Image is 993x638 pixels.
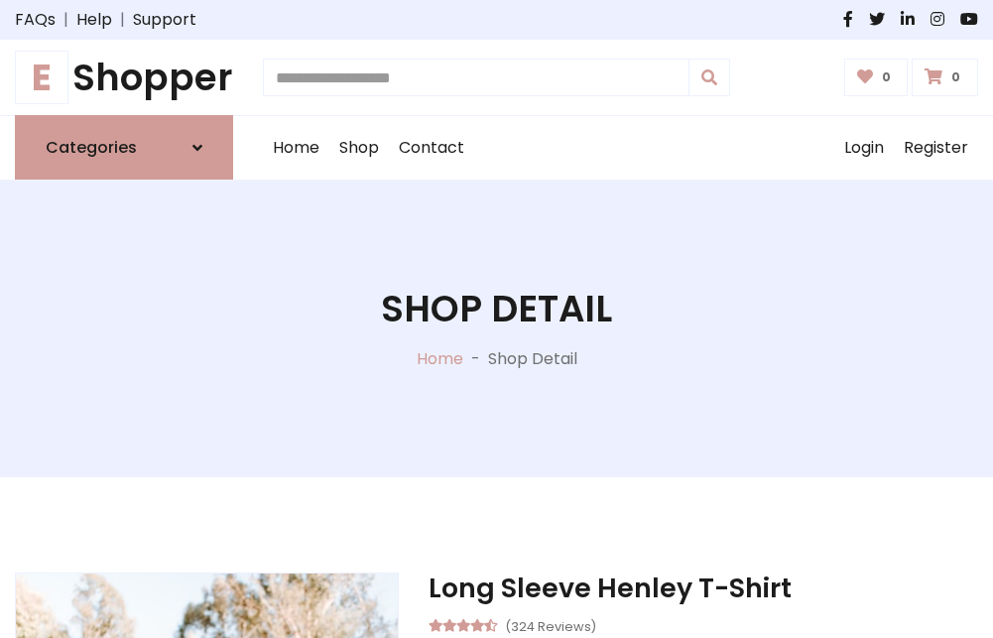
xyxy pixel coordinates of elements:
a: Contact [389,116,474,180]
span: 0 [946,68,965,86]
h6: Categories [46,138,137,157]
a: FAQs [15,8,56,32]
a: Register [894,116,978,180]
a: Shop [329,116,389,180]
p: Shop Detail [488,347,577,371]
a: Support [133,8,196,32]
a: 0 [844,59,909,96]
span: 0 [877,68,896,86]
a: Categories [15,115,233,180]
h1: Shopper [15,56,233,99]
a: Login [834,116,894,180]
h3: Long Sleeve Henley T-Shirt [429,573,978,604]
span: | [112,8,133,32]
h1: Shop Detail [381,287,612,330]
span: | [56,8,76,32]
a: Home [417,347,463,370]
a: EShopper [15,56,233,99]
a: 0 [912,59,978,96]
span: E [15,51,68,104]
a: Home [263,116,329,180]
small: (324 Reviews) [505,613,596,637]
a: Help [76,8,112,32]
p: - [463,347,488,371]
